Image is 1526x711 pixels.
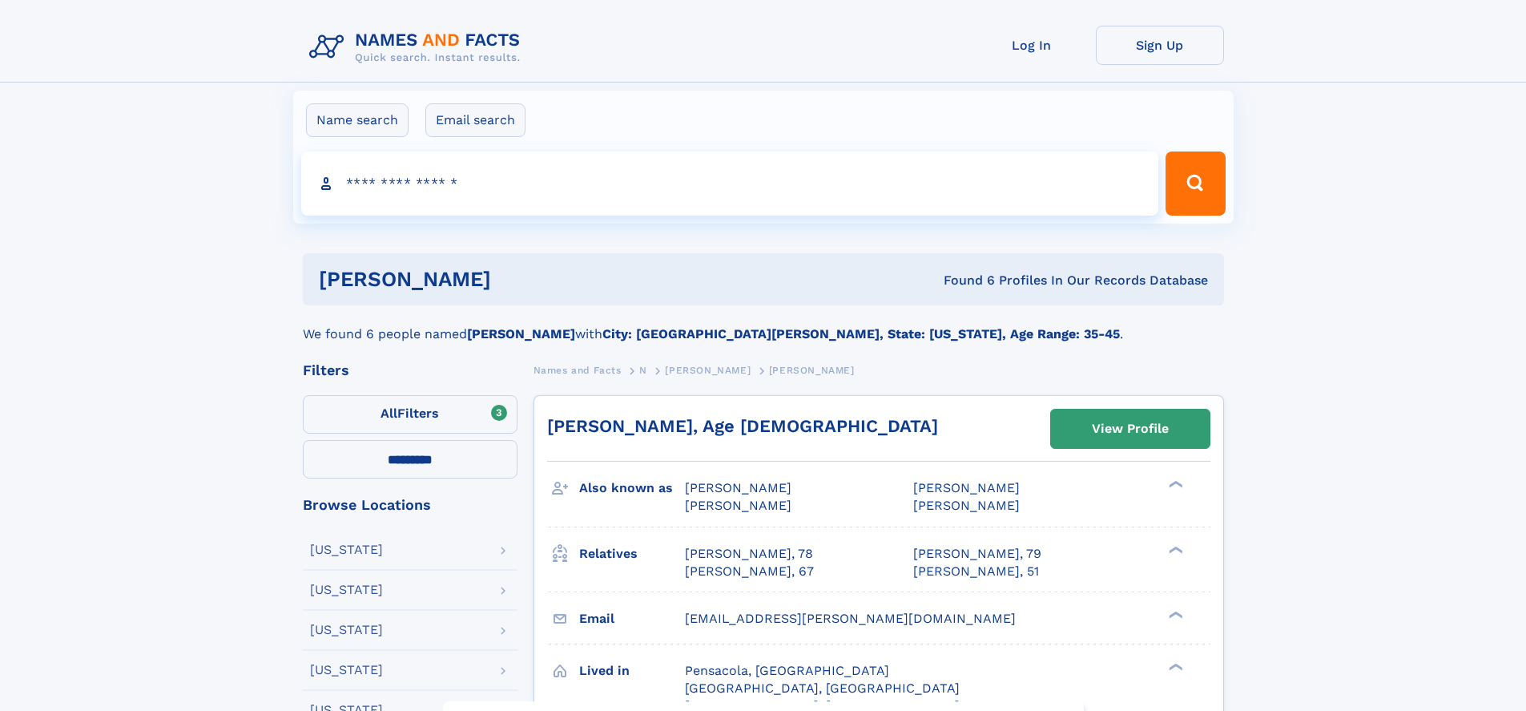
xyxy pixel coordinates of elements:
[579,657,685,685] h3: Lived in
[685,681,960,696] span: [GEOGRAPHIC_DATA], [GEOGRAPHIC_DATA]
[665,365,751,376] span: [PERSON_NAME]
[717,272,1208,289] div: Found 6 Profiles In Our Records Database
[913,545,1041,563] a: [PERSON_NAME], 79
[1165,661,1184,672] div: ❯
[579,605,685,632] h3: Email
[303,498,517,512] div: Browse Locations
[303,305,1224,344] div: We found 6 people named with .
[579,475,685,502] h3: Also known as
[685,663,889,678] span: Pensacola, [GEOGRAPHIC_DATA]
[303,363,517,378] div: Filters
[310,664,383,677] div: [US_STATE]
[685,498,791,513] span: [PERSON_NAME]
[310,624,383,636] div: [US_STATE]
[913,498,1020,513] span: [PERSON_NAME]
[1165,609,1184,620] div: ❯
[968,26,1096,65] a: Log In
[380,406,397,421] span: All
[1092,410,1169,447] div: View Profile
[1165,479,1184,490] div: ❯
[769,365,855,376] span: [PERSON_NAME]
[665,360,751,380] a: [PERSON_NAME]
[306,103,409,137] label: Name search
[1165,544,1184,555] div: ❯
[547,416,938,436] a: [PERSON_NAME], Age [DEMOGRAPHIC_DATA]
[319,269,718,289] h1: [PERSON_NAME]
[639,360,647,380] a: N
[310,543,383,556] div: [US_STATE]
[685,611,1016,626] span: [EMAIL_ADDRESS][PERSON_NAME][DOMAIN_NAME]
[579,540,685,568] h3: Relatives
[533,360,622,380] a: Names and Facts
[685,545,813,563] a: [PERSON_NAME], 78
[303,395,517,434] label: Filters
[685,480,791,495] span: [PERSON_NAME]
[639,365,647,376] span: N
[425,103,525,137] label: Email search
[303,26,533,69] img: Logo Names and Facts
[1051,410,1210,448] a: View Profile
[310,584,383,596] div: [US_STATE]
[685,563,814,580] a: [PERSON_NAME], 67
[1096,26,1224,65] a: Sign Up
[467,326,575,341] b: [PERSON_NAME]
[602,326,1120,341] b: City: [GEOGRAPHIC_DATA][PERSON_NAME], State: [US_STATE], Age Range: 35-45
[913,563,1039,580] a: [PERSON_NAME], 51
[301,151,1159,216] input: search input
[913,480,1020,495] span: [PERSON_NAME]
[1166,151,1225,216] button: Search Button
